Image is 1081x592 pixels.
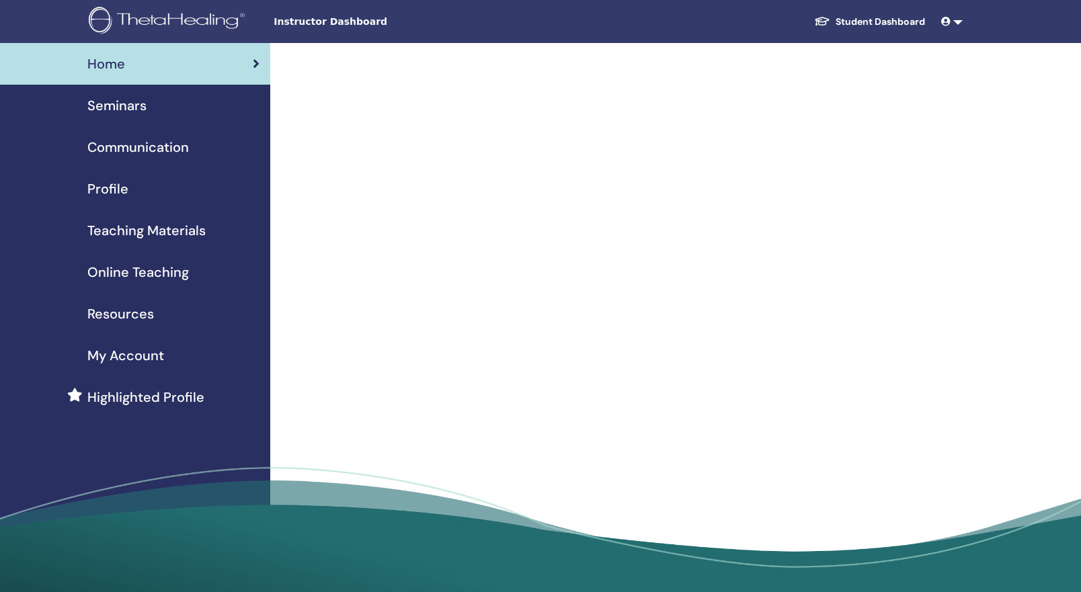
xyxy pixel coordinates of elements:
[87,179,128,199] span: Profile
[87,262,189,282] span: Online Teaching
[803,9,936,34] a: Student Dashboard
[87,54,125,74] span: Home
[87,95,147,116] span: Seminars
[87,387,204,407] span: Highlighted Profile
[87,137,189,157] span: Communication
[87,304,154,324] span: Resources
[814,15,830,27] img: graduation-cap-white.svg
[87,220,206,241] span: Teaching Materials
[274,15,475,29] span: Instructor Dashboard
[89,7,249,37] img: logo.png
[87,345,164,366] span: My Account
